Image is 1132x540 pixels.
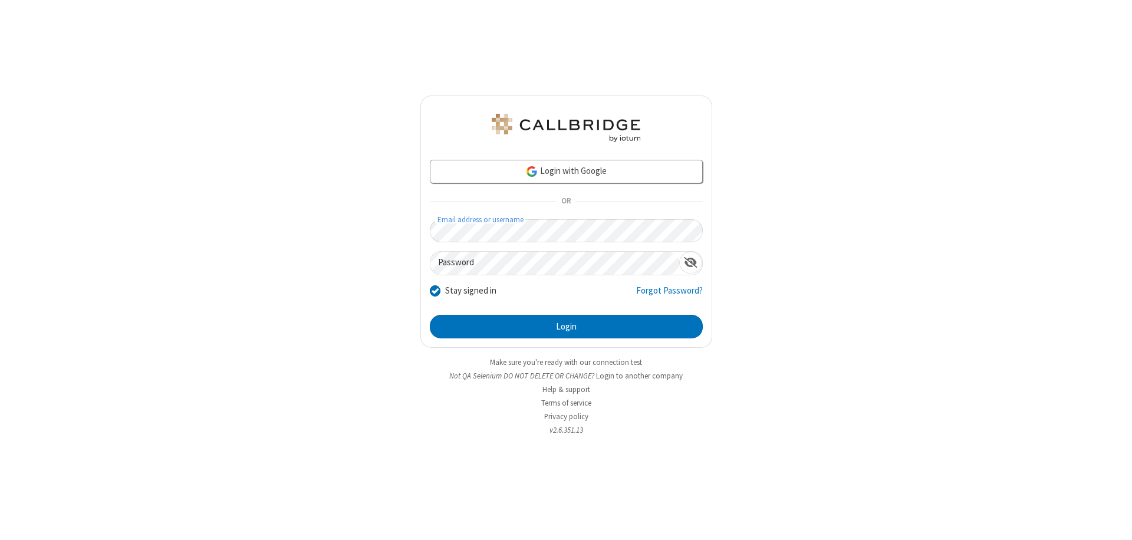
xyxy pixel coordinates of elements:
a: Login with Google [430,160,703,183]
a: Forgot Password? [636,284,703,307]
label: Stay signed in [445,284,496,298]
iframe: Chat [1103,509,1123,532]
img: google-icon.png [525,165,538,178]
span: OR [557,193,575,210]
a: Privacy policy [544,411,588,422]
input: Email address or username [430,219,703,242]
a: Make sure you're ready with our connection test [490,357,642,367]
button: Login [430,315,703,338]
li: Not QA Selenium DO NOT DELETE OR CHANGE? [420,370,712,381]
div: Show password [679,252,702,274]
li: v2.6.351.13 [420,424,712,436]
a: Terms of service [541,398,591,408]
img: QA Selenium DO NOT DELETE OR CHANGE [489,114,643,142]
a: Help & support [542,384,590,394]
input: Password [430,252,679,275]
button: Login to another company [596,370,683,381]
